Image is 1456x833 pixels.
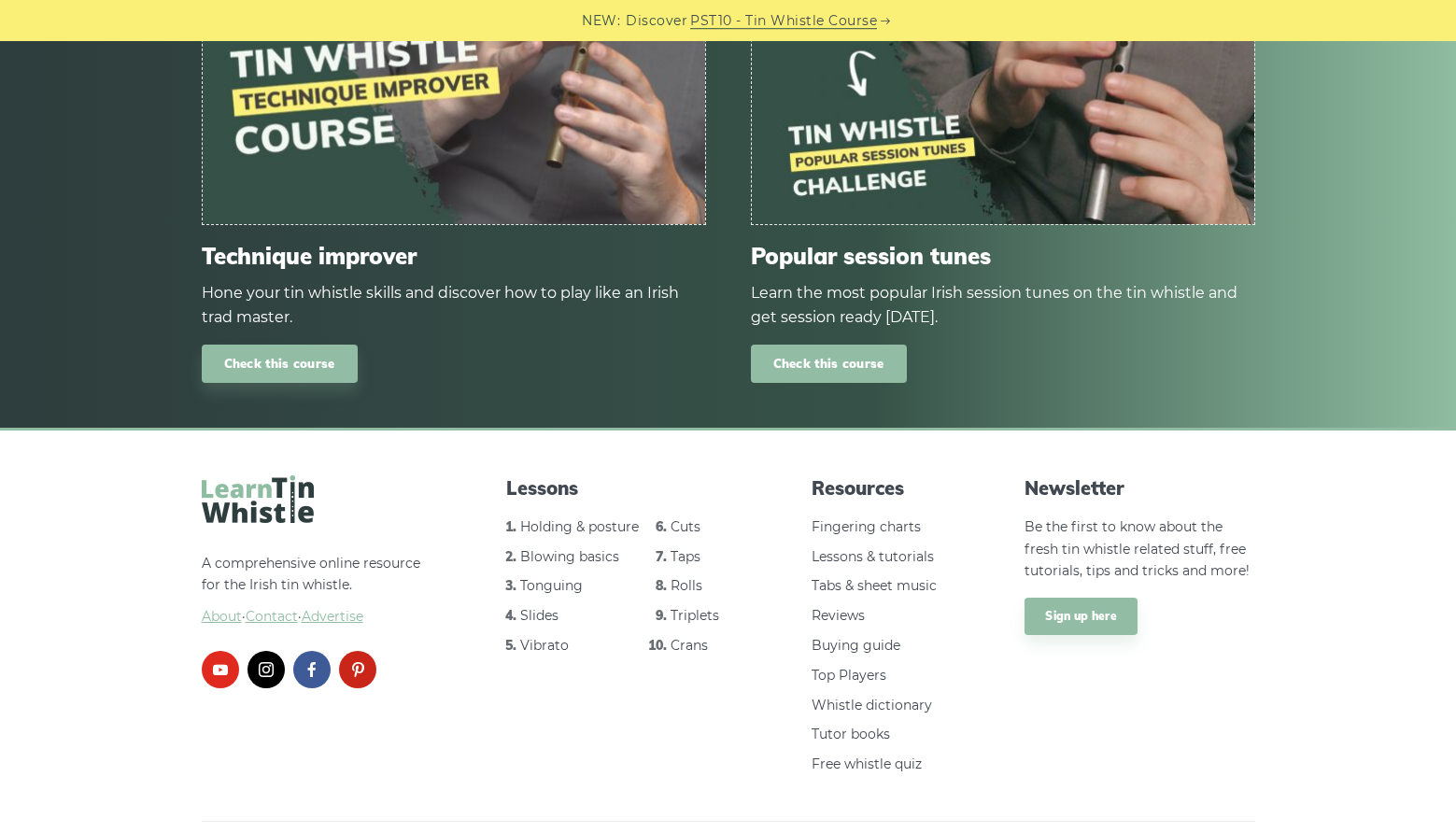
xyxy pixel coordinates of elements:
[202,606,431,628] span: ·
[202,281,706,330] div: Hone your tin whistle skills and discover how to play like an Irish trad master.
[520,607,558,624] a: Slides
[812,726,890,742] a: Tutor books
[671,518,700,535] a: Cuts
[1025,516,1254,583] p: Be the first to know about the fresh tin whistle related stuff, free tutorials, tips and tricks a...
[202,608,242,625] a: About
[520,548,619,565] a: Blowing basics
[339,651,376,688] a: pinterest
[671,548,700,565] a: Taps
[202,243,706,270] span: Technique improver
[671,577,702,594] a: Rolls
[202,345,358,383] a: Check this course
[812,607,865,624] a: Reviews
[751,345,907,383] a: Check this course
[812,637,900,654] a: Buying guide
[812,697,932,713] a: Whistle dictionary
[202,475,314,523] img: LearnTinWhistle.com
[690,10,877,32] a: PST10 - Tin Whistle Course
[520,577,583,594] a: Tonguing
[506,475,736,501] span: Lessons
[293,651,331,688] a: facebook
[812,475,950,501] span: Resources
[246,608,363,625] a: Contact·Advertise
[812,755,922,772] a: Free whistle quiz
[671,637,708,654] a: Crans
[582,10,620,32] span: NEW:
[812,518,921,535] a: Fingering charts
[520,637,569,654] a: Vibrato
[302,608,363,625] span: Advertise
[812,548,934,565] a: Lessons & tutorials
[751,243,1255,270] span: Popular session tunes
[626,10,687,32] span: Discover
[671,607,719,624] a: Triplets
[247,651,285,688] a: instagram
[1025,598,1138,635] a: Sign up here
[246,608,298,625] span: Contact
[520,518,639,535] a: Holding & posture
[751,281,1255,330] div: Learn the most popular Irish session tunes on the tin whistle and get session ready [DATE].
[202,553,431,628] p: A comprehensive online resource for the Irish tin whistle.
[1025,475,1254,501] span: Newsletter
[202,651,239,688] a: youtube
[812,577,937,594] a: Tabs & sheet music
[812,667,886,684] a: Top Players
